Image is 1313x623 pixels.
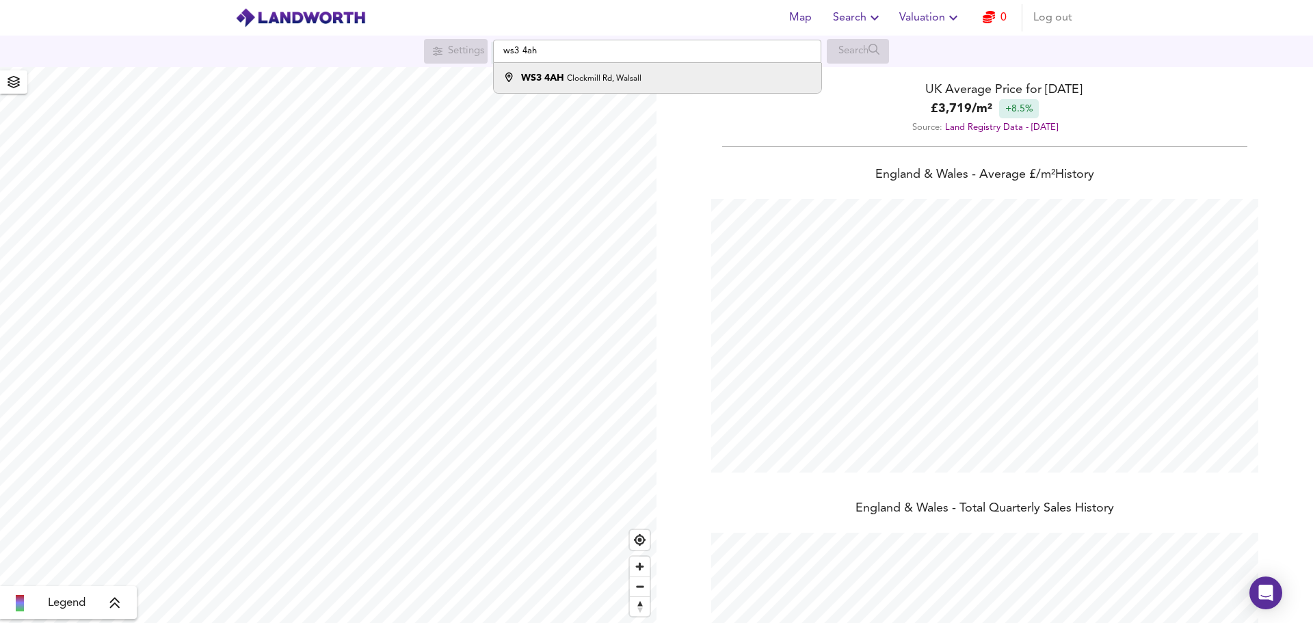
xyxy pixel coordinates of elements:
[1249,576,1282,609] div: Open Intercom Messenger
[983,8,1007,27] a: 0
[630,596,650,616] button: Reset bearing to north
[784,8,817,27] span: Map
[999,99,1039,118] div: +8.5%
[972,4,1016,31] button: 0
[630,577,650,596] span: Zoom out
[235,8,366,28] img: logo
[493,40,821,63] input: Enter a location...
[778,4,822,31] button: Map
[899,8,961,27] span: Valuation
[48,595,85,611] span: Legend
[630,597,650,616] span: Reset bearing to north
[1028,4,1078,31] button: Log out
[833,8,883,27] span: Search
[827,4,888,31] button: Search
[630,576,650,596] button: Zoom out
[424,39,488,64] div: Search for a location first or explore the map
[656,500,1313,519] div: England & Wales - Total Quarterly Sales History
[931,100,992,118] b: £ 3,719 / m²
[894,4,967,31] button: Valuation
[656,81,1313,99] div: UK Average Price for [DATE]
[827,39,889,64] div: Search for a location first or explore the map
[630,530,650,550] button: Find my location
[656,118,1313,137] div: Source:
[567,75,641,83] small: Clockmill Rd, Walsall
[656,166,1313,185] div: England & Wales - Average £/ m² History
[945,123,1058,132] a: Land Registry Data - [DATE]
[521,73,564,83] strong: WS3 4AH
[630,557,650,576] button: Zoom in
[1033,8,1072,27] span: Log out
